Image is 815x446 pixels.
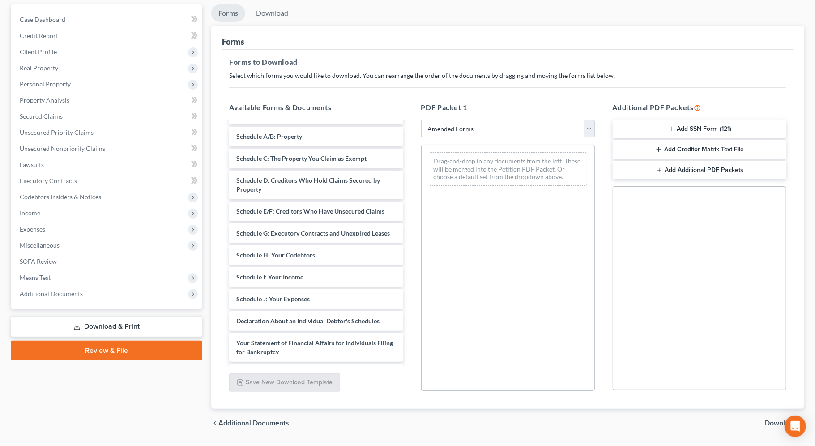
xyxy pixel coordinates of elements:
[211,4,245,22] a: Forms
[229,71,786,80] p: Select which forms you would like to download. You can rearrange the order of the documents by dr...
[236,154,367,162] span: Schedule C: The Property You Claim as Exempt
[20,80,71,88] span: Personal Property
[13,157,202,173] a: Lawsuits
[429,152,587,186] div: Drag-and-drop in any documents from the left. These will be merged into the Petition PDF Packet. ...
[13,92,202,108] a: Property Analysis
[20,274,51,281] span: Means Test
[236,176,380,193] span: Schedule D: Creditors Who Hold Claims Secured by Property
[11,341,202,360] a: Review & File
[13,108,202,124] a: Secured Claims
[785,416,806,437] div: Open Intercom Messenger
[229,102,403,113] h5: Available Forms & Documents
[229,57,786,68] h5: Forms to Download
[20,48,57,56] span: Client Profile
[236,251,315,259] span: Schedule H: Your Codebtors
[421,102,595,113] h5: PDF Packet 1
[20,16,65,23] span: Case Dashboard
[236,229,390,237] span: Schedule G: Executory Contracts and Unexpired Leases
[20,257,57,265] span: SOFA Review
[20,290,83,297] span: Additional Documents
[249,4,295,22] a: Download
[20,177,77,184] span: Executory Contracts
[218,420,289,427] span: Additional Documents
[20,161,44,168] span: Lawsuits
[613,140,786,159] button: Add Creditor Matrix Text File
[13,28,202,44] a: Credit Report
[13,12,202,28] a: Case Dashboard
[613,120,786,139] button: Add SSN Form (121)
[20,112,63,120] span: Secured Claims
[229,373,340,392] button: Save New Download Template
[236,295,310,303] span: Schedule J: Your Expenses
[236,317,380,325] span: Declaration About an Individual Debtor's Schedules
[613,102,786,113] h5: Additional PDF Packets
[765,420,797,427] span: Download
[20,96,69,104] span: Property Analysis
[20,225,45,233] span: Expenses
[13,253,202,270] a: SOFA Review
[765,420,804,427] button: Download chevron_right
[20,145,105,152] span: Unsecured Nonpriority Claims
[11,316,202,337] a: Download & Print
[20,32,58,39] span: Credit Report
[211,420,218,427] i: chevron_left
[20,209,40,217] span: Income
[13,141,202,157] a: Unsecured Nonpriority Claims
[236,207,384,215] span: Schedule E/F: Creditors Who Have Unsecured Claims
[20,241,60,249] span: Miscellaneous
[20,64,58,72] span: Real Property
[236,339,393,356] span: Your Statement of Financial Affairs for Individuals Filing for Bankruptcy
[13,173,202,189] a: Executory Contracts
[211,420,289,427] a: chevron_left Additional Documents
[20,129,94,136] span: Unsecured Priority Claims
[613,161,786,180] button: Add Additional PDF Packets
[236,133,302,140] span: Schedule A/B: Property
[222,36,244,47] div: Forms
[236,273,303,281] span: Schedule I: Your Income
[13,124,202,141] a: Unsecured Priority Claims
[20,193,101,201] span: Codebtors Insiders & Notices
